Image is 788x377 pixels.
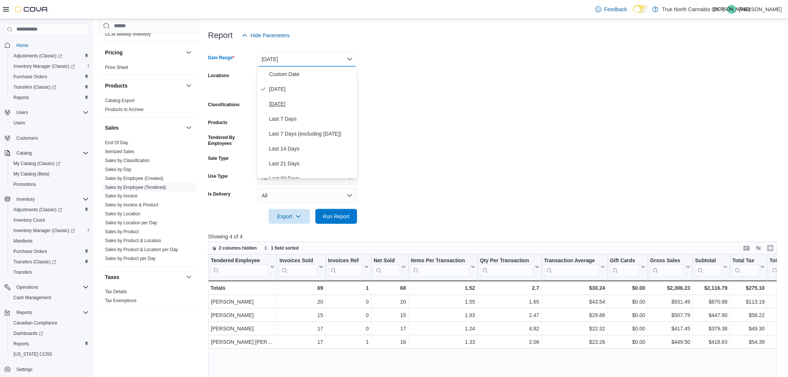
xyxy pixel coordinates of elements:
[733,324,765,333] div: $49.30
[10,72,50,81] a: Purchase Orders
[7,82,92,92] a: Transfers (Classic)
[208,134,254,146] label: Tendered By Employees
[210,283,274,292] div: Totals
[105,149,134,155] span: Itemized Sales
[10,329,89,338] span: Dashboards
[7,292,92,303] button: Cash Management
[99,138,199,266] div: Sales
[323,213,350,220] span: Run Report
[650,257,684,264] div: Gross Sales
[10,83,89,92] span: Transfers (Classic)
[411,324,475,333] div: 1.24
[105,289,127,295] a: Tax Details
[544,257,599,276] div: Transaction Average
[374,257,400,276] div: Net Sold
[105,167,131,172] span: Sales by Day
[374,338,406,346] div: 16
[105,256,156,262] span: Sales by Product per Day
[184,123,193,132] button: Sales
[13,259,56,265] span: Transfers (Classic)
[105,247,178,253] a: Sales by Product & Location per Day
[10,180,39,189] a: Promotions
[105,82,128,89] h3: Products
[105,49,183,56] button: Pricing
[105,211,140,217] span: Sales by Location
[10,339,89,348] span: Reports
[10,93,32,102] a: Reports
[10,180,89,189] span: Promotions
[714,5,750,14] span: [PERSON_NAME]
[105,273,120,281] h3: Taxes
[13,320,57,326] span: Canadian Compliance
[208,102,240,108] label: Classifications
[733,297,765,306] div: $113.19
[10,118,28,127] a: Users
[208,120,228,126] label: Products
[7,158,92,169] a: My Catalog (Classic)
[13,195,89,204] span: Inventory
[105,158,150,163] a: Sales by Classification
[7,92,92,103] button: Reports
[184,273,193,282] button: Taxes
[99,63,199,75] div: Pricing
[695,324,728,333] div: $379.38
[13,149,89,158] span: Catalog
[633,5,649,13] input: Dark Mode
[10,216,48,225] a: Inventory Count
[10,159,63,168] a: My Catalog (Classic)
[105,175,163,181] span: Sales by Employee (Created)
[10,329,46,338] a: Dashboards
[105,167,131,172] a: Sales by Day
[10,293,54,302] a: Cash Management
[211,297,274,306] div: [PERSON_NAME]
[7,257,92,267] a: Transfers (Classic)
[328,324,369,333] div: 0
[16,310,32,316] span: Reports
[742,244,751,253] button: Keyboard shortcuts
[105,149,134,154] a: Itemized Sales
[1,148,92,158] button: Catalog
[1,107,92,118] button: Users
[211,338,274,346] div: [PERSON_NAME] [PERSON_NAME]
[105,140,128,146] span: End Of Day
[374,297,406,306] div: 20
[766,244,775,253] button: Enter fullscreen
[7,215,92,225] button: Inventory Count
[209,244,260,253] button: 2 columns hidden
[13,149,35,158] button: Catalog
[650,257,684,276] div: Gross Sales
[105,298,137,304] a: Tax Exemptions
[269,99,354,108] span: [DATE]
[374,311,406,320] div: 15
[13,108,89,117] span: Users
[10,170,89,178] span: My Catalog (Beta)
[105,220,157,226] span: Sales by Location per Day
[105,229,139,235] span: Sales by Product
[13,41,89,50] span: Home
[251,32,290,39] span: Hide Parameters
[13,171,50,177] span: My Catalog (Beta)
[13,330,43,336] span: Dashboards
[16,150,32,156] span: Catalog
[754,244,763,253] button: Display options
[411,297,475,306] div: 1.55
[279,283,323,292] div: 69
[10,268,89,277] span: Transfers
[208,55,235,61] label: Date Range
[208,31,233,40] h3: Report
[10,339,32,348] a: Reports
[733,283,765,292] div: $275.10
[411,338,475,346] div: 1.33
[13,108,31,117] button: Users
[7,246,92,257] button: Purchase Orders
[10,51,65,60] a: Adjustments (Classic)
[184,48,193,57] button: Pricing
[105,124,183,132] button: Sales
[105,176,163,181] a: Sales by Employee (Created)
[13,341,29,347] span: Reports
[10,118,89,127] span: Users
[10,319,60,327] a: Canadian Compliance
[105,32,151,37] a: OCM Weekly Inventory
[279,257,317,264] div: Invoices Sold
[99,30,199,42] div: OCM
